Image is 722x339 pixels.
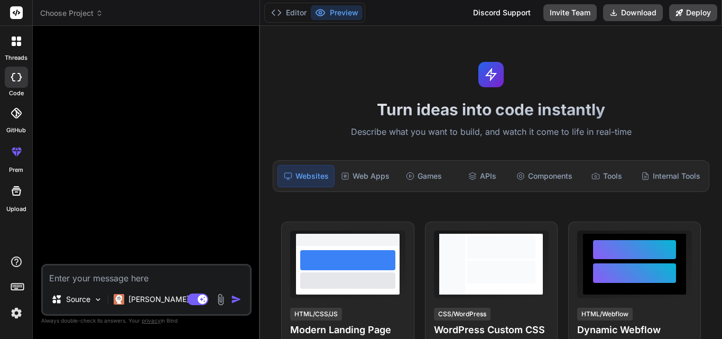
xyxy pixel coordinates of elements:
label: GitHub [6,126,26,135]
div: Discord Support [467,4,537,21]
button: Download [603,4,663,21]
img: settings [7,304,25,322]
img: Claude 4 Sonnet [114,294,124,305]
img: Pick Models [94,295,103,304]
button: Invite Team [543,4,597,21]
div: Games [396,165,452,187]
h1: Turn ideas into code instantly [266,100,716,119]
div: HTML/CSS/JS [290,308,342,320]
div: APIs [454,165,510,187]
div: Web Apps [337,165,394,187]
label: code [9,89,24,98]
label: prem [9,166,23,175]
h4: WordPress Custom CSS [434,323,549,337]
span: Choose Project [40,8,103,19]
span: privacy [142,317,161,324]
img: attachment [215,294,227,306]
div: Components [512,165,577,187]
button: Deploy [669,4,717,21]
button: Editor [267,5,311,20]
div: Websites [277,165,335,187]
p: Describe what you want to build, and watch it come to life in real-time [266,125,716,139]
button: Preview [311,5,363,20]
p: [PERSON_NAME] 4 S.. [128,294,207,305]
div: CSS/WordPress [434,308,490,320]
div: HTML/Webflow [577,308,633,320]
p: Always double-check its answers. Your in Bind [41,316,252,326]
label: Upload [6,205,26,214]
p: Source [66,294,90,305]
div: Internal Tools [637,165,705,187]
label: threads [5,53,27,62]
img: icon [231,294,242,305]
h4: Modern Landing Page [290,323,405,337]
div: Tools [579,165,635,187]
